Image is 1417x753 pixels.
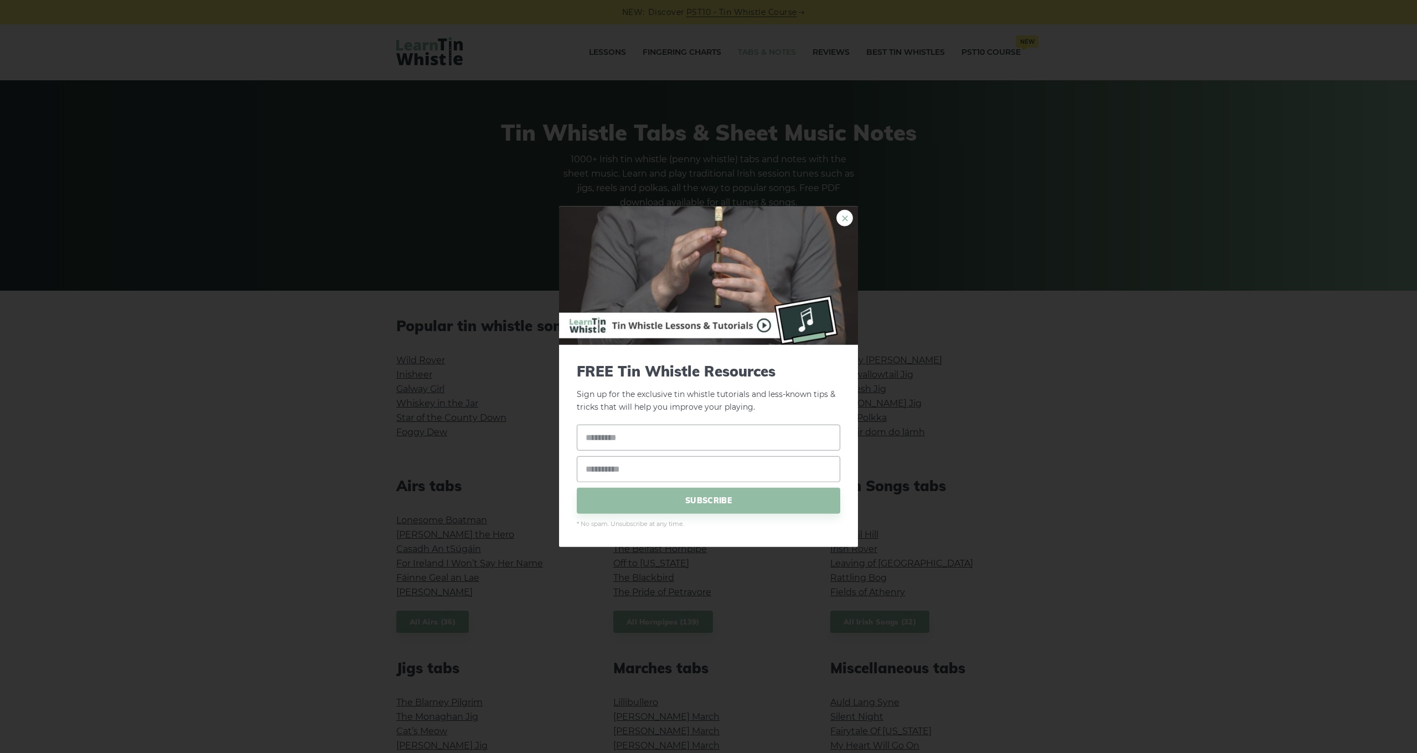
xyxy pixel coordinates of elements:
p: Sign up for the exclusive tin whistle tutorials and less-known tips & tricks that will help you i... [577,363,840,414]
span: SUBSCRIBE [577,487,840,513]
span: * No spam. Unsubscribe at any time. [577,519,840,529]
span: FREE Tin Whistle Resources [577,363,840,380]
img: Tin Whistle Buying Guide Preview [559,207,858,345]
a: × [836,210,853,226]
